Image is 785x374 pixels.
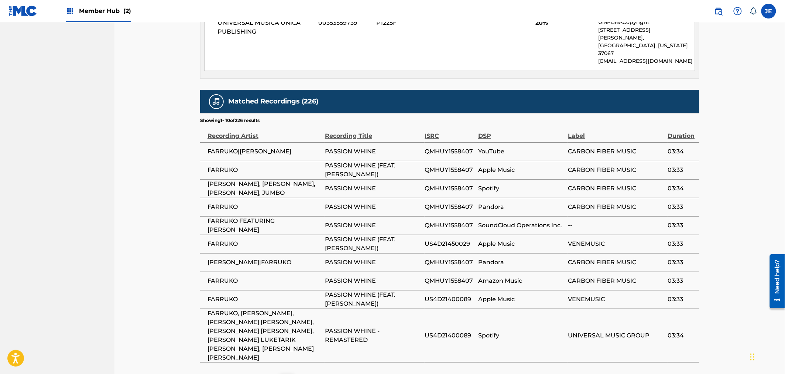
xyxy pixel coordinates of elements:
[568,166,664,174] span: CARBON FIBER MUSIC
[425,203,474,211] span: QMHUY1558407
[325,124,421,140] div: Recording Title
[425,147,474,156] span: QMHUY1558407
[568,239,664,248] span: VENEMUSIC
[208,180,321,197] span: [PERSON_NAME], [PERSON_NAME], [PERSON_NAME], JUMBO
[478,221,564,230] span: SoundCloud Operations Inc.
[568,221,664,230] span: --
[425,295,474,304] span: US4D21400089
[750,7,757,15] div: Notifications
[478,203,564,211] span: Pandora
[208,166,321,174] span: FARRUKO
[425,258,474,267] span: QMHUY1558407
[425,184,474,193] span: QMHUY1558407
[425,276,474,285] span: QMHUY1558407
[568,203,664,211] span: CARBON FIBER MUSIC
[66,7,75,16] img: Top Rightsholders
[568,124,664,140] div: Label
[668,166,696,174] span: 03:33
[668,184,696,193] span: 03:34
[478,295,564,304] span: Apple Music
[668,276,696,285] span: 03:33
[425,124,474,140] div: ISRC
[668,147,696,156] span: 03:34
[668,295,696,304] span: 03:33
[733,7,742,16] img: help
[208,124,321,140] div: Recording Artist
[761,4,776,18] div: User Menu
[9,6,37,16] img: MLC Logo
[217,18,313,36] span: UNIVERSAL MUSICA UNICA PUBLISHING
[123,7,131,14] span: (2)
[668,203,696,211] span: 03:33
[228,97,318,106] h5: Matched Recordings (226)
[325,147,421,156] span: PASSION WHINE
[599,26,695,42] p: [STREET_ADDRESS][PERSON_NAME],
[668,124,696,140] div: Duration
[208,217,321,234] span: FARRUKO FEATURING [PERSON_NAME]
[764,251,785,311] iframe: Resource Center
[325,203,421,211] span: PASSION WHINE
[478,276,564,285] span: Amazon Music
[425,221,474,230] span: QMHUY1558407
[668,331,696,340] span: 03:34
[425,331,474,340] span: US4D21400089
[208,258,321,267] span: [PERSON_NAME]|FARRUKO
[478,258,564,267] span: Pandora
[568,331,664,340] span: UNIVERSAL MUSIC GROUP
[208,309,321,362] span: FARRUKO, [PERSON_NAME], [PERSON_NAME] [PERSON_NAME], [PERSON_NAME] [PERSON_NAME], [PERSON_NAME] L...
[208,295,321,304] span: FARRUKO
[377,18,448,27] span: P1225F
[748,339,785,374] iframe: Chat Widget
[599,57,695,65] p: [EMAIL_ADDRESS][DOMAIN_NAME]
[568,276,664,285] span: CARBON FIBER MUSIC
[325,235,421,253] span: PASSION WHINE (FEAT. [PERSON_NAME])
[325,327,421,344] span: PASSION WHINE - REMASTERED
[711,4,726,18] a: Public Search
[208,147,321,156] span: FARRUKO|[PERSON_NAME]
[208,203,321,211] span: FARRUKO
[319,18,371,27] span: 00353559739
[425,166,474,174] span: QMHUY1558407
[325,290,421,308] span: PASSION WHINE (FEAT. [PERSON_NAME])
[668,258,696,267] span: 03:33
[325,276,421,285] span: PASSION WHINE
[325,184,421,193] span: PASSION WHINE
[668,221,696,230] span: 03:33
[668,239,696,248] span: 03:33
[200,117,260,124] p: Showing 1 - 10 of 226 results
[478,124,564,140] div: DSP
[425,239,474,248] span: US4D21450029
[750,346,755,368] div: Drag
[208,276,321,285] span: FARRUKO
[325,258,421,267] span: PASSION WHINE
[599,42,695,57] p: [GEOGRAPHIC_DATA], [US_STATE] 37067
[536,18,593,27] span: 20%
[478,331,564,340] span: Spotify
[714,7,723,16] img: search
[79,7,131,15] span: Member Hub
[568,258,664,267] span: CARBON FIBER MUSIC
[478,184,564,193] span: Spotify
[208,239,321,248] span: FARRUKO
[730,4,745,18] div: Help
[568,295,664,304] span: VENEMUSIC
[325,161,421,179] span: PASSION WHINE (FEAT. [PERSON_NAME])
[599,18,695,26] p: UMPGNACopyright
[568,184,664,193] span: CARBON FIBER MUSIC
[325,221,421,230] span: PASSION WHINE
[478,147,564,156] span: YouTube
[478,166,564,174] span: Apple Music
[478,239,564,248] span: Apple Music
[212,97,221,106] img: Matched Recordings
[568,147,664,156] span: CARBON FIBER MUSIC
